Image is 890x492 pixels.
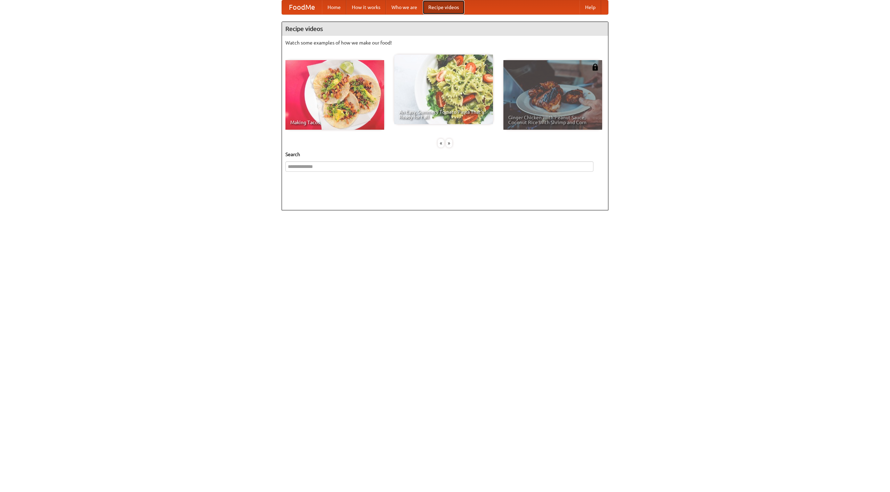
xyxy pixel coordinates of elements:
p: Watch some examples of how we make our food! [285,39,605,46]
a: Home [322,0,346,14]
a: Help [580,0,601,14]
a: An Easy, Summery Tomato Pasta That's Ready for Fall [394,55,493,124]
a: FoodMe [282,0,322,14]
div: » [446,139,452,147]
a: Recipe videos [423,0,464,14]
span: An Easy, Summery Tomato Pasta That's Ready for Fall [399,110,488,119]
a: Making Tacos [285,60,384,130]
h5: Search [285,151,605,158]
div: « [438,139,444,147]
a: Who we are [386,0,423,14]
span: Making Tacos [290,120,379,125]
h4: Recipe videos [282,22,608,36]
a: How it works [346,0,386,14]
img: 483408.png [592,64,599,71]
